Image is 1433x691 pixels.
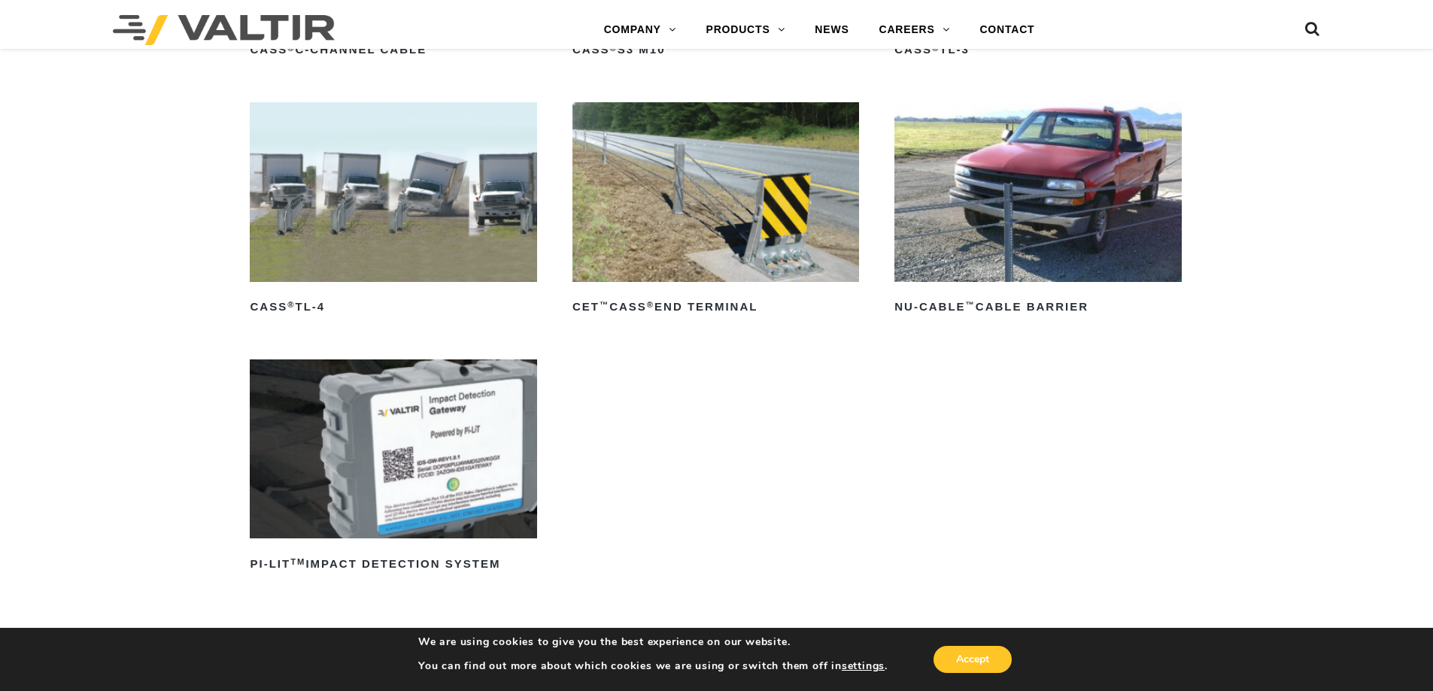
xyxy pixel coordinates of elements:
h2: CET CASS End Terminal [572,295,859,320]
sup: ® [932,44,940,53]
sup: ® [610,44,618,53]
a: NEWS [800,15,864,45]
a: PI-LITTMImpact Detection System [250,359,536,576]
button: Accept [934,646,1012,673]
h2: CASS TL-4 [250,295,536,320]
sup: ® [287,300,295,309]
a: CONTACT [964,15,1049,45]
sup: ® [647,300,654,309]
a: CASS®TL-4 [250,102,536,319]
h2: CASS C-Channel Cable [250,38,536,62]
a: CET™CASS®End Terminal [572,102,859,319]
a: COMPANY [589,15,691,45]
sup: ™ [600,300,609,309]
p: You can find out more about which cookies we are using or switch them off in . [418,659,888,673]
button: settings [842,659,885,673]
sup: ™ [966,300,976,309]
a: CAREERS [864,15,965,45]
img: Valtir [113,15,335,45]
h2: CASS S3 M10 [572,38,859,62]
a: NU-CABLE™Cable Barrier [894,102,1181,319]
h2: NU-CABLE Cable Barrier [894,295,1181,320]
h2: CASS TL-3 [894,38,1181,62]
sup: ® [287,44,295,53]
a: PRODUCTS [691,15,800,45]
sup: TM [290,557,305,566]
p: We are using cookies to give you the best experience on our website. [418,635,888,649]
h2: PI-LIT Impact Detection System [250,552,536,576]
